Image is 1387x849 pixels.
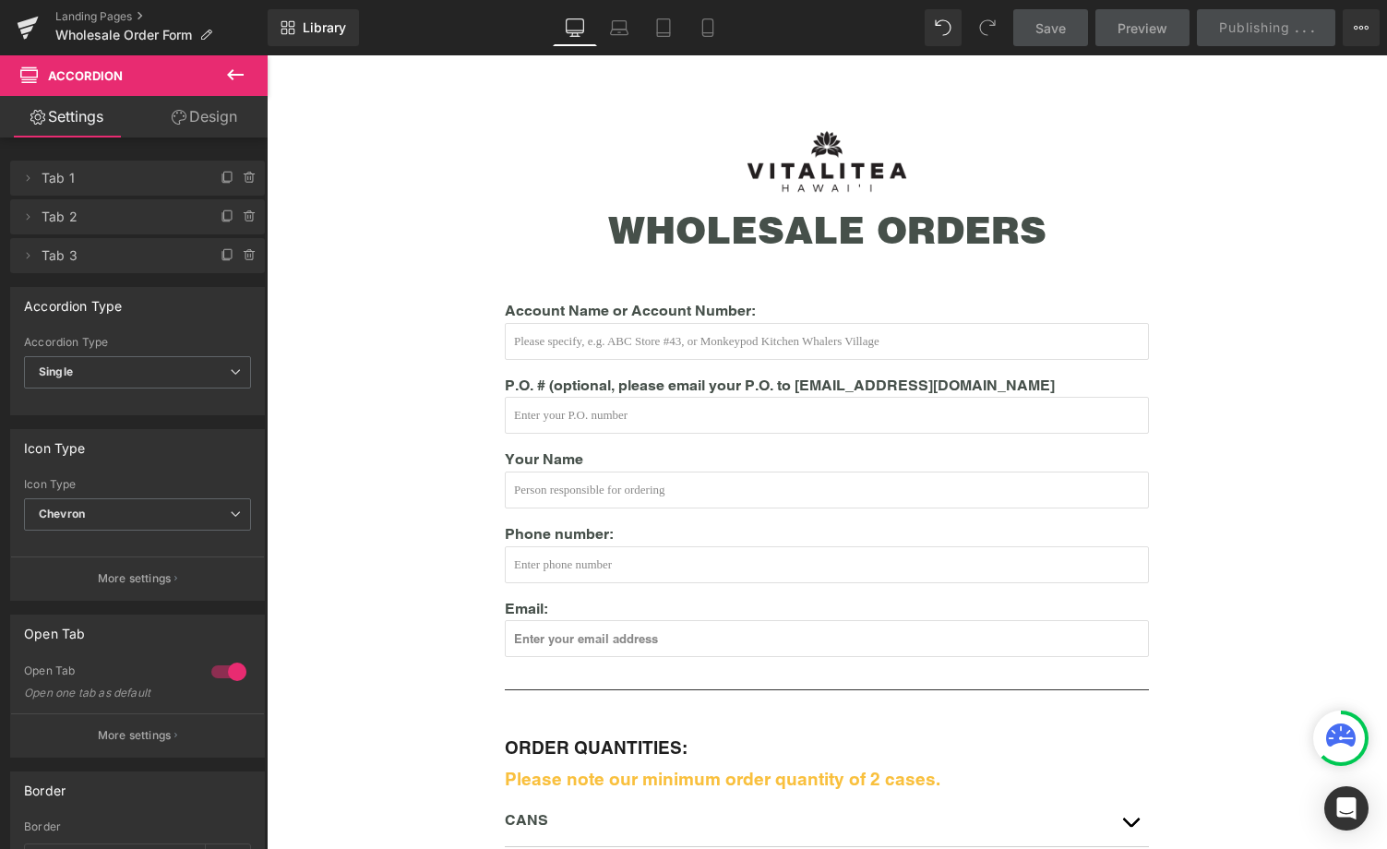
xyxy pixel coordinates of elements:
[1343,9,1380,46] button: More
[1095,9,1190,46] a: Preview
[42,199,197,234] span: Tab 2
[238,268,882,305] input: Please specify, e.g. ABC Store #43, or Monkeypod Kitchen Whalers Village
[238,682,421,702] strong: ORDER QUANTITIES:
[39,507,85,520] b: Chevron
[238,713,674,734] font: Please note our minimum order quantity of 2 cases.
[39,365,73,378] b: Single
[55,28,192,42] span: Wholesale Order Form
[303,19,346,36] span: Library
[55,9,268,24] a: Landing Pages
[238,565,882,602] input: Enter your email address
[1118,18,1167,38] span: Preview
[24,430,86,456] div: Icon Type
[42,238,197,273] span: Tab 3
[969,9,1006,46] button: Redo
[24,820,251,833] div: Border
[24,664,193,683] div: Open Tab
[1324,786,1369,831] div: Open Intercom Messenger
[553,9,597,46] a: Desktop
[238,341,882,378] input: Enter your P.O. number
[238,416,882,453] input: Person responsible for ordering
[238,467,882,491] p: Phone number:
[24,616,85,641] div: Open Tab
[686,9,730,46] a: Mobile
[98,570,172,587] p: More settings
[11,713,264,757] button: More settings
[24,772,66,798] div: Border
[138,96,271,138] a: Design
[641,9,686,46] a: Tablet
[1035,18,1066,38] span: Save
[238,542,882,566] p: Email:
[238,392,882,416] p: Your Name
[925,9,962,46] button: Undo
[238,753,845,777] p: CANS
[238,244,882,268] p: Account Name or Account Number:
[11,556,264,600] button: More settings
[24,478,251,491] div: Icon Type
[98,727,172,744] p: More settings
[238,491,882,528] input: Enter phone number
[268,9,359,46] a: New Library
[42,161,197,196] span: Tab 1
[597,9,641,46] a: Laptop
[24,336,251,349] div: Accordion Type
[48,68,123,83] span: Accordion
[24,687,190,700] div: Open one tab as default
[24,288,123,314] div: Accordion Type
[238,318,882,342] p: P.O. # (optional, please email your P.O. to [EMAIL_ADDRESS][DOMAIN_NAME]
